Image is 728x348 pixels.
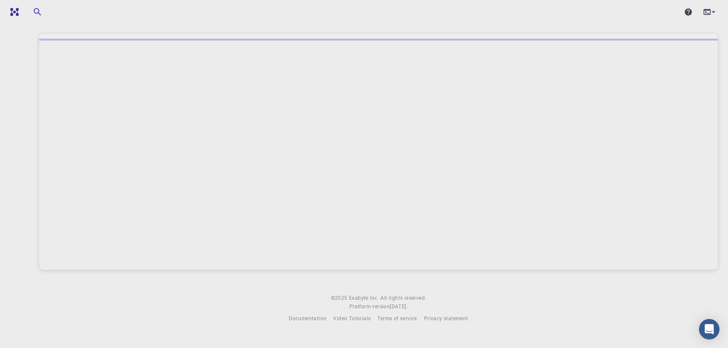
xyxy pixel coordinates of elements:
div: Open Intercom Messenger [699,319,719,339]
a: Documentation [289,314,326,323]
span: Exabyte Inc. [349,294,379,301]
a: Terms of service [377,314,417,323]
a: Exabyte Inc. [349,294,379,302]
a: Video Tutorials [333,314,371,323]
span: Platform version [349,302,390,311]
span: Documentation [289,315,326,322]
img: logo [7,8,19,16]
span: All rights reserved. [380,294,426,302]
span: © 2025 [331,294,349,302]
span: [DATE] . [390,303,408,310]
span: Terms of service [377,315,417,322]
a: Privacy statement [424,314,468,323]
span: Video Tutorials [333,315,371,322]
a: [DATE]. [390,302,408,311]
span: Privacy statement [424,315,468,322]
